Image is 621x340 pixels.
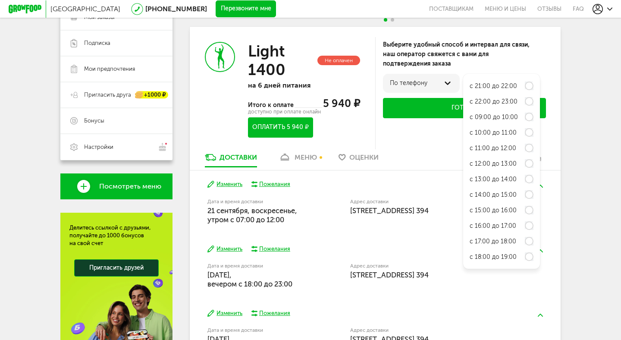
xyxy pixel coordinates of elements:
a: Пригласить друга +1000 ₽ [60,82,172,108]
label: с 09:00 до 10:00 [470,114,518,121]
div: Доставки [220,153,257,161]
label: с 10:00 до 11:00 [470,129,517,136]
label: с 11:00 до 12:00 [470,145,516,152]
div: Не оплачен [317,56,360,66]
button: Оплатить 5 940 ₽ [248,117,313,138]
button: Готово [383,98,546,118]
button: Пожелания [251,245,290,253]
img: arrow-up-green.5eb5f82.svg [538,314,543,317]
a: Пригласить друзей [74,259,159,277]
span: [DATE], вечером c 18:00 до 23:00 [207,271,292,288]
span: Пригласить друга [84,91,131,99]
a: меню [274,153,321,167]
div: меню [295,153,317,161]
span: Оценки [349,153,379,161]
label: Дата и время доставки [207,328,306,333]
span: [STREET_ADDRESS] 394 [350,271,429,279]
label: с 21:00 до 22:00 [470,83,517,90]
a: Доставки [201,153,261,167]
p: на 6 дней питания [248,81,360,89]
img: arrow-up-green.5eb5f82.svg [538,249,543,252]
button: Изменить [207,180,242,189]
label: с 12:00 до 13:00 [470,161,517,167]
label: Дата и время доставки [207,264,306,268]
div: +1000 ₽ [135,91,168,99]
button: Перезвоните мне [216,0,276,18]
label: с 15:00 до 16:00 [470,207,517,214]
button: Изменить [207,309,242,318]
label: с 13:00 до 14:00 [470,176,517,183]
button: Изменить [207,245,242,253]
button: Пожелания [251,309,290,317]
a: Бонусы [60,108,172,134]
span: Подписка [84,39,110,47]
label: с 22:00 до 23:00 [470,98,517,105]
div: доступно при оплате онлайн [248,110,360,114]
div: Делитесь ссылкой с друзьями, получайте до 1000 бонусов на свой счет [69,224,163,247]
button: Пожелания [251,180,290,188]
a: Подписка [60,30,172,56]
div: по телефону [390,80,453,87]
span: Go to slide 2 [391,18,394,22]
label: с 16:00 до 17:00 [470,223,516,230]
label: с 14:00 до 15:00 [470,192,517,198]
label: Адрес доставки [350,328,511,333]
label: с 18:00 до 19:00 [470,254,517,261]
label: Дата и время доставки [207,199,306,204]
span: 5 940 ₽ [323,97,360,110]
div: Выберите удобный способ и интервал для связи, наш оператор свяжется с вами для подтверждения заказа [383,40,546,69]
label: Адрес доставки [350,264,511,268]
img: arrow-up-green.5eb5f82.svg [538,185,543,188]
span: Мои предпочтения [84,65,135,73]
div: Пожелания [259,245,290,253]
span: Посмотреть меню [99,183,161,190]
a: Оценки [334,153,383,167]
span: Настройки [84,143,113,151]
label: с 17:00 до 18:00 [470,238,516,245]
span: [GEOGRAPHIC_DATA] [50,5,120,13]
a: [PHONE_NUMBER] [145,5,207,13]
a: Настройки [60,134,172,160]
label: Адрес доставки [350,199,511,204]
span: Итого к оплате [248,101,295,109]
span: Бонусы [84,117,104,125]
a: Посмотреть меню [60,173,172,199]
span: 21 сентября, воскресенье, утром c 07:00 до 12:00 [207,206,297,224]
div: Пожелания [259,180,290,188]
span: Go to slide 1 [384,18,387,22]
a: Мои предпочтения [60,56,172,82]
h3: Light 1400 [248,42,316,79]
span: [STREET_ADDRESS] 394 [350,206,429,215]
div: Пожелания [259,309,290,317]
